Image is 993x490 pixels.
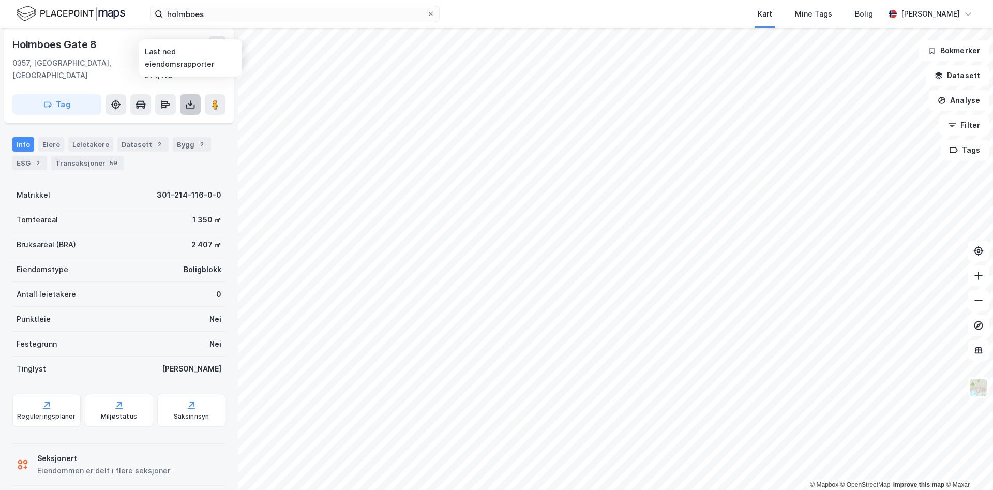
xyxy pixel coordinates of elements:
[192,214,221,226] div: 1 350 ㎡
[184,263,221,276] div: Boligblokk
[17,239,76,251] div: Bruksareal (BRA)
[810,481,838,488] a: Mapbox
[17,363,46,375] div: Tinglyst
[51,156,124,170] div: Transaksjoner
[191,239,221,251] div: 2 407 ㎡
[163,6,427,22] input: Søk på adresse, matrikkel, gårdeiere, leietakere eller personer
[17,412,76,421] div: Reguleringsplaner
[197,139,207,150] div: 2
[144,57,225,82] div: [GEOGRAPHIC_DATA], 214/116
[855,8,873,20] div: Bolig
[117,137,169,152] div: Datasett
[157,189,221,201] div: 301-214-116-0-0
[37,452,170,465] div: Seksjonert
[38,137,64,152] div: Eiere
[12,57,144,82] div: 0357, [GEOGRAPHIC_DATA], [GEOGRAPHIC_DATA]
[941,140,989,160] button: Tags
[758,8,772,20] div: Kart
[926,65,989,86] button: Datasett
[941,440,993,490] iframe: Chat Widget
[216,288,221,301] div: 0
[893,481,944,488] a: Improve this map
[12,137,34,152] div: Info
[17,263,68,276] div: Eiendomstype
[17,189,50,201] div: Matrikkel
[929,90,989,111] button: Analyse
[840,481,891,488] a: OpenStreetMap
[12,36,99,53] div: Holmboes Gate 8
[17,5,125,23] img: logo.f888ab2527a4732fd821a326f86c7f29.svg
[37,465,170,477] div: Eiendommen er delt i flere seksjoner
[17,288,76,301] div: Antall leietakere
[901,8,960,20] div: [PERSON_NAME]
[209,313,221,325] div: Nei
[101,412,137,421] div: Miljøstatus
[17,338,57,350] div: Festegrunn
[154,139,164,150] div: 2
[969,378,988,397] img: Z
[12,156,47,170] div: ESG
[939,115,989,136] button: Filter
[108,158,119,168] div: 59
[941,440,993,490] div: Kontrollprogram for chat
[17,313,51,325] div: Punktleie
[919,40,989,61] button: Bokmerker
[173,137,211,152] div: Bygg
[68,137,113,152] div: Leietakere
[209,338,221,350] div: Nei
[12,94,101,115] button: Tag
[33,158,43,168] div: 2
[174,412,209,421] div: Saksinnsyn
[795,8,832,20] div: Mine Tags
[17,214,58,226] div: Tomteareal
[162,363,221,375] div: [PERSON_NAME]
